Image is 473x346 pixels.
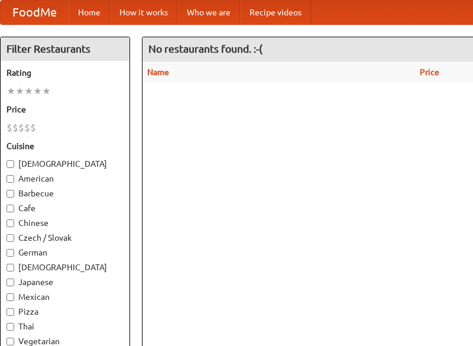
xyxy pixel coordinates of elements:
label: German [7,247,124,258]
li: ★ [33,85,42,98]
a: Home [69,1,110,24]
a: Who we are [177,1,240,24]
input: Cafe [7,205,14,212]
h5: Cuisine [7,140,124,152]
input: Chinese [7,219,14,227]
label: Barbecue [7,187,124,199]
a: How it works [110,1,177,24]
li: ★ [7,85,15,98]
input: Mexican [7,293,14,301]
label: [DEMOGRAPHIC_DATA] [7,261,124,273]
label: American [7,173,124,185]
a: Price [420,67,439,77]
h4: Filter Restaurants [1,37,129,61]
label: Chinese [7,217,124,229]
li: $ [24,121,30,134]
label: Thai [7,321,124,332]
li: $ [30,121,36,134]
h5: Rating [7,67,124,79]
label: Mexican [7,291,124,303]
li: ★ [42,85,51,98]
input: [DEMOGRAPHIC_DATA] [7,160,14,168]
input: Pizza [7,308,14,316]
label: [DEMOGRAPHIC_DATA] [7,158,124,170]
li: ★ [24,85,33,98]
label: Japanese [7,276,124,288]
input: Japanese [7,279,14,286]
a: Recipe videos [240,1,311,24]
li: ★ [15,85,24,98]
label: Pizza [7,306,124,318]
input: Czech / Slovak [7,234,14,242]
ng-pluralize: No restaurants found. :-( [148,43,263,54]
h5: Price [7,104,124,115]
input: [DEMOGRAPHIC_DATA] [7,264,14,271]
a: FoodMe [1,1,69,24]
li: $ [12,121,18,134]
input: Barbecue [7,190,14,198]
input: Thai [7,323,14,331]
li: $ [18,121,24,134]
a: Name [147,67,169,77]
li: $ [7,121,12,134]
label: Czech / Slovak [7,232,124,244]
input: American [7,175,14,183]
label: Cafe [7,202,124,214]
input: German [7,249,14,257]
input: Vegetarian [7,338,14,345]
